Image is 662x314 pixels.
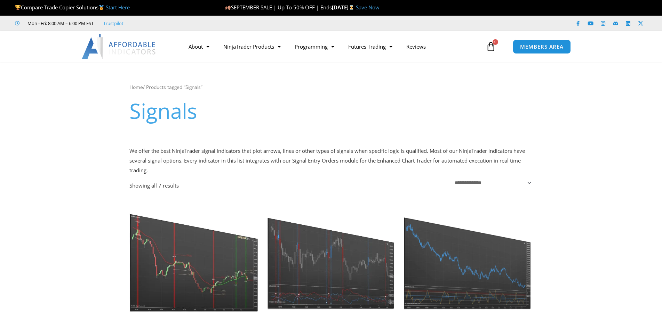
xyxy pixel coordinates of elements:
[216,39,288,55] a: NinjaTrader Products
[349,5,354,10] img: ⌛
[225,4,332,11] span: SEPTEMBER SALE | Up To 50% OFF | Ends
[15,5,21,10] img: 🏆
[129,183,179,188] p: Showing all 7 results
[15,4,130,11] span: Compare Trade Copier Solutions
[450,178,533,188] select: Shop order
[129,146,533,175] p: We offer the best NinjaTrader signal indicators that plot arrows, lines or other types of signals...
[513,40,571,54] a: MEMBERS AREA
[182,39,484,55] nav: Menu
[332,4,356,11] strong: [DATE]
[129,96,533,125] h1: Signals
[129,201,259,312] img: First Touch Signals 1
[356,4,380,11] a: Save Now
[129,83,533,92] nav: Breadcrumb
[103,19,123,27] a: Trustpilot
[82,34,157,59] img: LogoAI | Affordable Indicators – NinjaTrader
[266,201,396,311] img: Best ADX Indicator
[225,5,231,10] img: 🍂
[402,201,532,309] img: Best CCI Indicator
[520,44,564,49] span: MEMBERS AREA
[129,84,143,90] a: Home
[399,39,433,55] a: Reviews
[476,36,506,57] a: 0
[341,39,399,55] a: Futures Trading
[26,19,94,27] span: Mon - Fri: 8:00 AM – 6:00 PM EST
[106,4,130,11] a: Start Here
[99,5,104,10] img: 🥇
[493,39,498,45] span: 0
[182,39,216,55] a: About
[288,39,341,55] a: Programming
